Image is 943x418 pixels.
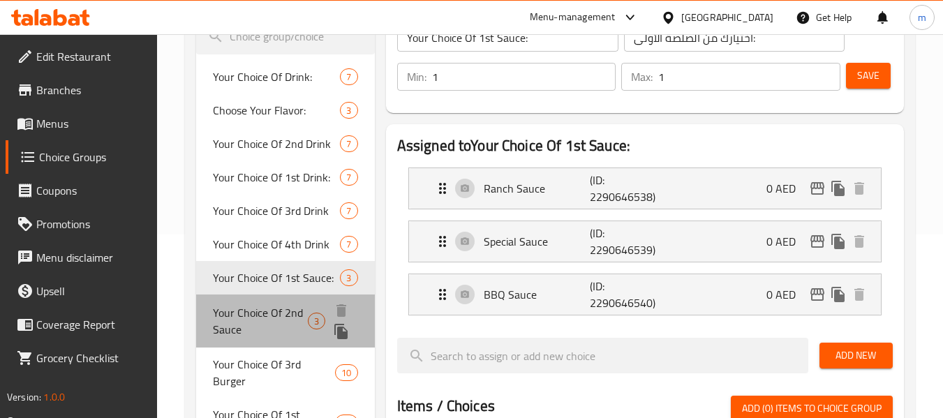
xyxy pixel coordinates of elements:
[6,207,158,241] a: Promotions
[196,261,374,294] div: Your Choice Of 1st Sauce:3
[857,67,879,84] span: Save
[196,19,374,54] input: search
[766,233,807,250] p: 0 AED
[341,171,357,184] span: 7
[6,341,158,375] a: Grocery Checklist
[397,215,893,268] li: Expand
[341,137,357,151] span: 7
[6,73,158,107] a: Branches
[6,241,158,274] a: Menu disclaimer
[397,135,893,156] h2: Assigned to Your Choice Of 1st Sauce:
[828,231,849,252] button: duplicate
[6,40,158,73] a: Edit Restaurant
[213,269,340,286] span: Your Choice Of 1st Sauce:
[341,204,357,218] span: 7
[213,102,340,119] span: Choose Your Flavor:
[36,48,147,65] span: Edit Restaurant
[340,102,357,119] div: Choices
[397,338,808,373] input: search
[341,104,357,117] span: 3
[397,396,495,417] h2: Items / Choices
[341,271,357,285] span: 3
[213,68,340,85] span: Your Choice Of Drink:
[196,294,374,348] div: Your Choice Of 2nd Sauce3deleteduplicate
[590,278,661,311] p: (ID: 2290646540)
[397,162,893,215] li: Expand
[828,178,849,199] button: duplicate
[766,286,807,303] p: 0 AED
[36,182,147,199] span: Coupons
[340,202,357,219] div: Choices
[213,202,340,219] span: Your Choice Of 3rd Drink
[196,60,374,94] div: Your Choice Of Drink:7
[213,135,340,152] span: Your Choice Of 2nd Drink
[340,269,357,286] div: Choices
[36,283,147,299] span: Upsell
[309,315,325,328] span: 3
[484,180,591,197] p: Ranch Sauce
[407,68,426,85] p: Min:
[213,304,308,338] span: Your Choice Of 2nd Sauce
[484,286,591,303] p: BBQ Sauce
[409,221,881,262] div: Expand
[36,249,147,266] span: Menu disclaimer
[846,63,891,89] button: Save
[849,178,870,199] button: delete
[819,343,893,368] button: Add New
[7,388,41,406] span: Version:
[331,300,352,321] button: delete
[742,400,882,417] span: Add (0) items to choice group
[341,70,357,84] span: 7
[196,94,374,127] div: Choose Your Flavor:3
[331,321,352,342] button: duplicate
[213,236,340,253] span: Your Choice Of 4th Drink
[849,231,870,252] button: delete
[409,274,881,315] div: Expand
[336,366,357,380] span: 10
[36,216,147,232] span: Promotions
[340,169,357,186] div: Choices
[36,115,147,132] span: Menus
[36,82,147,98] span: Branches
[213,169,340,186] span: Your Choice Of 1st Drink:
[409,168,881,209] div: Expand
[807,284,828,305] button: edit
[43,388,65,406] span: 1.0.0
[36,350,147,366] span: Grocery Checklist
[807,178,828,199] button: edit
[196,161,374,194] div: Your Choice Of 1st Drink:7
[196,194,374,227] div: Your Choice Of 3rd Drink7
[340,236,357,253] div: Choices
[766,180,807,197] p: 0 AED
[196,348,374,398] div: Your Choice Of 3rd Burger10
[681,10,773,25] div: [GEOGRAPHIC_DATA]
[631,68,653,85] p: Max:
[341,238,357,251] span: 7
[196,127,374,161] div: Your Choice Of 2nd Drink7
[6,107,158,140] a: Menus
[849,284,870,305] button: delete
[831,347,882,364] span: Add New
[213,356,335,389] span: Your Choice Of 3rd Burger
[397,268,893,321] li: Expand
[39,149,147,165] span: Choice Groups
[828,284,849,305] button: duplicate
[807,231,828,252] button: edit
[6,140,158,174] a: Choice Groups
[6,274,158,308] a: Upsell
[308,313,325,329] div: Choices
[6,174,158,207] a: Coupons
[196,227,374,261] div: Your Choice Of 4th Drink7
[484,233,591,250] p: Special Sauce
[36,316,147,333] span: Coverage Report
[590,172,661,205] p: (ID: 2290646538)
[590,225,661,258] p: (ID: 2290646539)
[6,308,158,341] a: Coverage Report
[918,10,926,25] span: m
[340,68,357,85] div: Choices
[530,9,616,26] div: Menu-management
